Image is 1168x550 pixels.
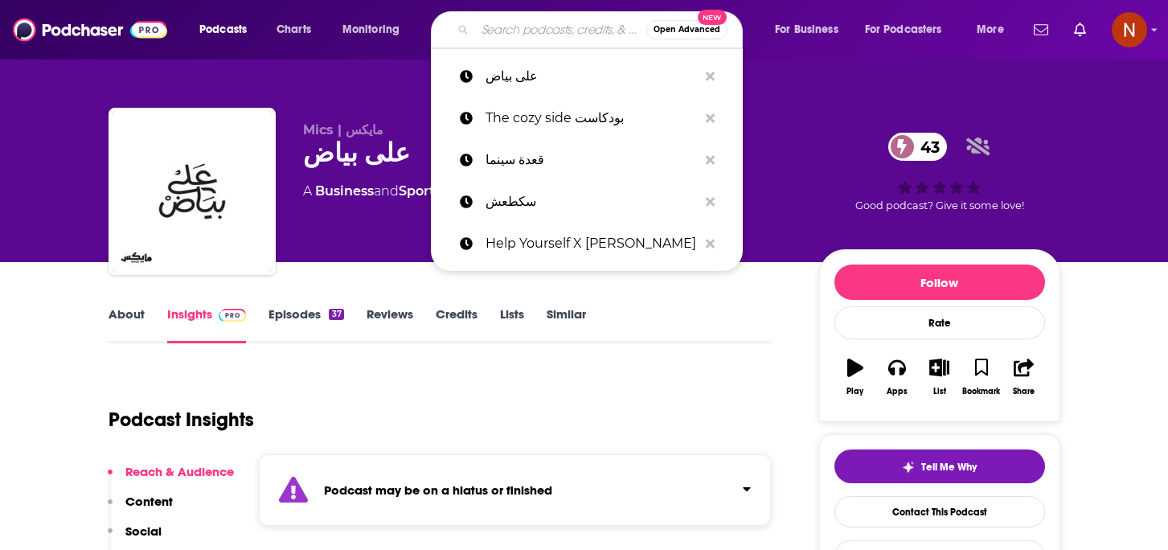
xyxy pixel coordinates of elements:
span: For Podcasters [865,18,942,41]
button: Share [1002,348,1044,406]
a: Contact This Podcast [834,496,1045,527]
button: tell me why sparkleTell Me Why [834,449,1045,483]
p: على بياض [486,55,698,97]
a: Help Yourself X [PERSON_NAME] [431,223,743,265]
button: Content [108,494,173,523]
button: open menu [331,17,420,43]
a: About [109,306,145,343]
span: and [374,183,399,199]
span: 43 [904,133,948,161]
a: Credits [436,306,477,343]
a: سكطعش [431,181,743,223]
div: Rate [834,306,1045,339]
span: Tell Me Why [921,461,977,474]
img: Podchaser - Follow, Share and Rate Podcasts [13,14,167,45]
a: The cozy side بودكاست [431,97,743,139]
div: A podcast [303,182,493,201]
div: Share [1013,387,1035,396]
a: 43 [888,133,948,161]
button: open menu [965,17,1024,43]
a: InsightsPodchaser Pro [167,306,247,343]
span: More [977,18,1004,41]
button: Follow [834,265,1045,300]
img: User Profile [1112,12,1147,47]
button: List [918,348,960,406]
a: قعدة سينما [431,139,743,181]
section: Click to expand status details [259,454,772,526]
button: Open AdvancedNew [646,20,727,39]
p: Reach & Audience [125,464,234,479]
span: Good podcast? Give it some love! [855,199,1024,211]
div: List [933,387,946,396]
button: open menu [764,17,859,43]
span: Podcasts [199,18,247,41]
p: سكطعش [486,181,698,223]
strong: Podcast may be on a hiatus or finished [324,482,552,498]
div: Bookmark [962,387,1000,396]
p: The cozy side بودكاست [486,97,698,139]
input: Search podcasts, credits, & more... [475,17,646,43]
a: Episodes37 [268,306,343,343]
span: New [698,10,727,25]
img: Podchaser Pro [219,309,247,322]
button: open menu [188,17,268,43]
button: Bookmark [961,348,1002,406]
a: Business [315,183,374,199]
span: Logged in as AdelNBM [1112,12,1147,47]
button: Play [834,348,876,406]
a: Show notifications dropdown [1027,16,1055,43]
button: Show profile menu [1112,12,1147,47]
p: قعدة سينما [486,139,698,181]
span: Mics | مايكس [303,122,383,137]
span: Charts [277,18,311,41]
p: Content [125,494,173,509]
div: Search podcasts, credits, & more... [446,11,758,48]
div: Play [846,387,863,396]
span: Open Advanced [654,26,720,34]
img: tell me why sparkle [902,461,915,474]
h1: Podcast Insights [109,408,254,432]
a: Lists [500,306,524,343]
div: Apps [887,387,908,396]
button: Apps [876,348,918,406]
p: Social [125,523,162,539]
a: Sports [399,183,441,199]
a: Reviews [367,306,413,343]
button: Reach & Audience [108,464,234,494]
span: Monitoring [342,18,400,41]
a: على بياض [431,55,743,97]
a: Charts [266,17,321,43]
a: Show notifications dropdown [1068,16,1092,43]
p: Help Yourself X Tarek Omran [486,223,698,265]
span: For Business [775,18,838,41]
a: Similar [547,306,586,343]
img: على بياض [112,111,273,272]
button: open menu [854,17,965,43]
div: 43Good podcast? Give it some love! [819,122,1060,222]
div: 37 [329,309,343,320]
